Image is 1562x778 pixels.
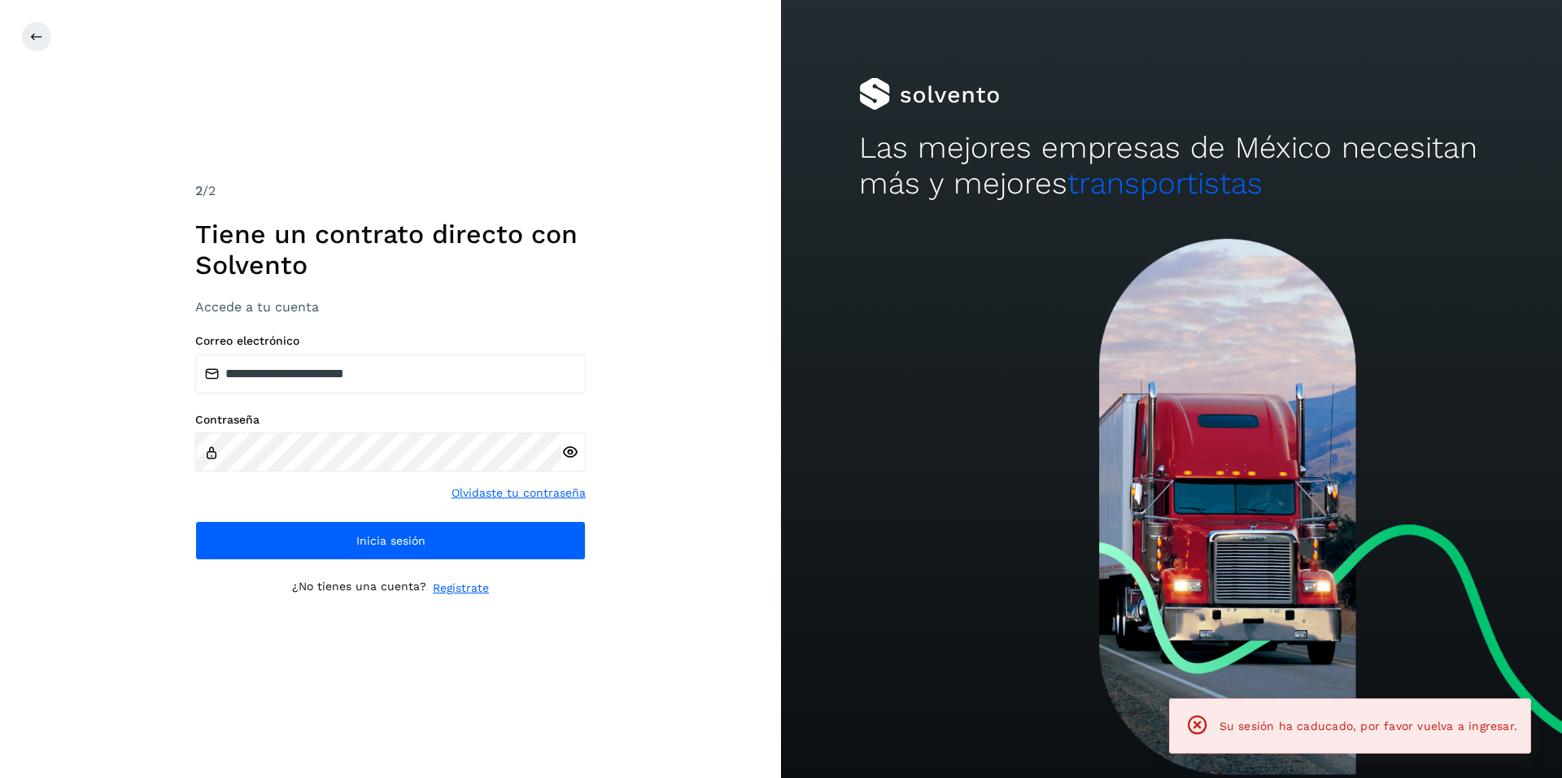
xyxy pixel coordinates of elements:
[356,535,425,546] span: Inicia sesión
[195,334,586,348] label: Correo electrónico
[1219,719,1517,732] span: Su sesión ha caducado, por favor vuelva a ingresar.
[292,580,426,597] p: ¿No tienes una cuenta?
[195,413,586,427] label: Contraseña
[859,130,1484,202] h2: Las mejores empresas de México necesitan más y mejores
[195,219,586,281] h1: Tiene un contrato directo con Solvento
[1067,166,1263,201] span: transportistas
[195,181,586,201] div: /2
[452,485,586,502] a: Olvidaste tu contraseña
[433,580,489,597] a: Regístrate
[195,521,586,560] button: Inicia sesión
[195,299,586,315] h3: Accede a tu cuenta
[195,183,203,198] span: 2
